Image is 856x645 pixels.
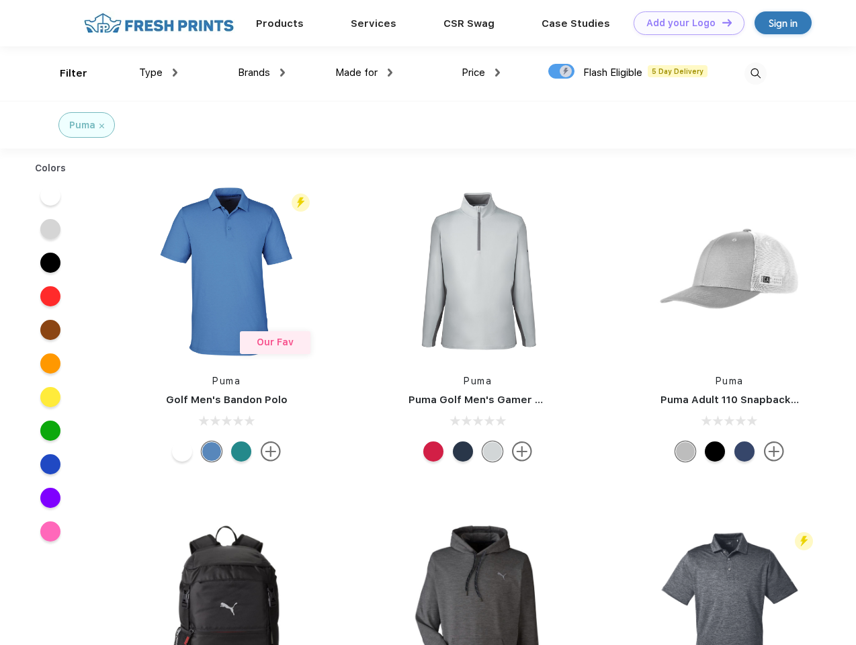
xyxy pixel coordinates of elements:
img: dropdown.png [280,69,285,77]
span: Made for [335,67,378,79]
div: Pma Blk Pma Blk [705,441,725,462]
span: Price [462,67,485,79]
img: more.svg [764,441,784,462]
span: 5 Day Delivery [648,65,708,77]
img: flash_active_toggle.svg [292,193,310,212]
a: Services [351,17,396,30]
img: func=resize&h=266 [388,182,567,361]
a: Puma [716,376,744,386]
div: Sign in [769,15,798,31]
img: func=resize&h=266 [137,182,316,361]
div: Peacoat with Qut Shd [734,441,755,462]
div: Navy Blazer [453,441,473,462]
div: Filter [60,66,87,81]
div: Puma [69,118,95,132]
img: fo%20logo%202.webp [80,11,238,35]
a: Golf Men's Bandon Polo [166,394,288,406]
div: High Rise [482,441,503,462]
a: Puma [212,376,241,386]
div: Colors [25,161,77,175]
a: Puma Golf Men's Gamer Golf Quarter-Zip [409,394,621,406]
div: Add your Logo [646,17,716,29]
img: DT [722,19,732,26]
img: desktop_search.svg [744,62,767,85]
a: CSR Swag [443,17,495,30]
img: dropdown.png [495,69,500,77]
span: Flash Eligible [583,67,642,79]
div: Bright White [172,441,192,462]
a: Sign in [755,11,812,34]
span: Our Fav [257,337,294,347]
img: dropdown.png [173,69,177,77]
img: dropdown.png [388,69,392,77]
a: Puma [464,376,492,386]
div: Quarry with Brt Whit [675,441,695,462]
div: Green Lagoon [231,441,251,462]
div: Ski Patrol [423,441,443,462]
img: flash_active_toggle.svg [795,532,813,550]
img: func=resize&h=266 [640,182,819,361]
div: Lake Blue [202,441,222,462]
span: Brands [238,67,270,79]
img: more.svg [512,441,532,462]
img: filter_cancel.svg [99,124,104,128]
span: Type [139,67,163,79]
a: Products [256,17,304,30]
img: more.svg [261,441,281,462]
